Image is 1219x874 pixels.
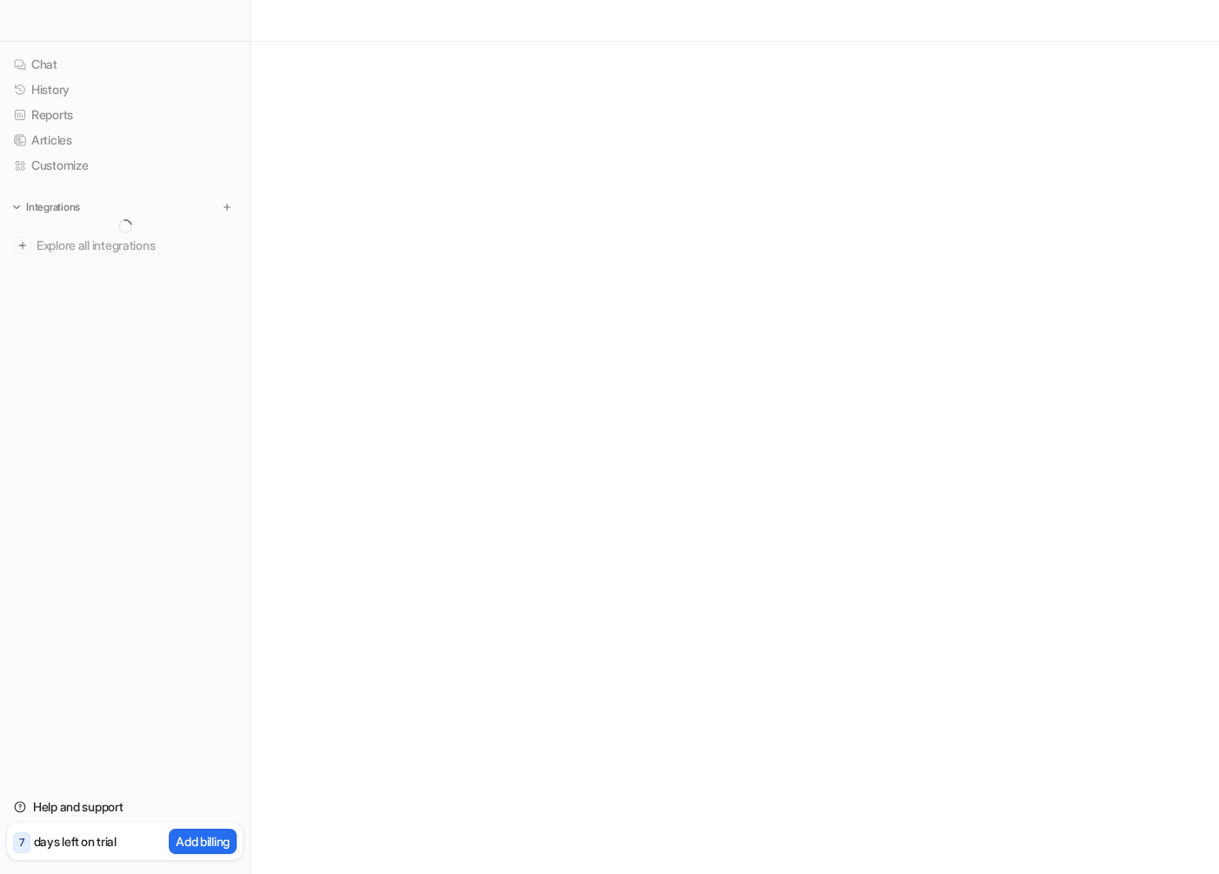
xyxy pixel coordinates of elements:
[19,835,24,850] p: 7
[7,153,243,178] a: Customize
[10,201,23,213] img: expand menu
[176,832,230,850] p: Add billing
[7,198,85,216] button: Integrations
[7,77,243,102] a: History
[221,201,233,213] img: menu_add.svg
[169,829,237,854] button: Add billing
[7,128,243,152] a: Articles
[14,237,31,254] img: explore all integrations
[7,795,243,819] a: Help and support
[37,232,236,259] span: Explore all integrations
[7,52,243,77] a: Chat
[7,233,243,258] a: Explore all integrations
[34,832,117,850] p: days left on trial
[7,103,243,127] a: Reports
[26,200,80,214] p: Integrations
